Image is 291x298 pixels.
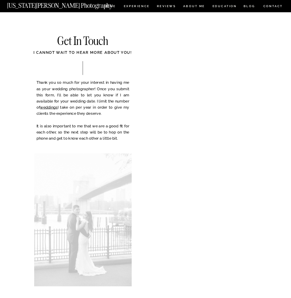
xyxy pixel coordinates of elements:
a: ABOUT ME [183,5,205,9]
a: EDUCATION [212,5,237,9]
p: Thank you so much for your interest in having me as your wedding photographer! Once you submit th... [37,80,129,148]
a: CONTACT [263,4,283,9]
a: HOME [103,5,117,9]
a: BLOG [244,5,255,9]
h2: Get In Touch [34,35,132,47]
a: weddings [40,105,58,110]
a: [US_STATE][PERSON_NAME] Photography [7,2,129,6]
div: I cannot wait to hear more about you! [15,50,151,61]
a: Experience [124,5,149,9]
a: REVIEWS [157,5,175,9]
